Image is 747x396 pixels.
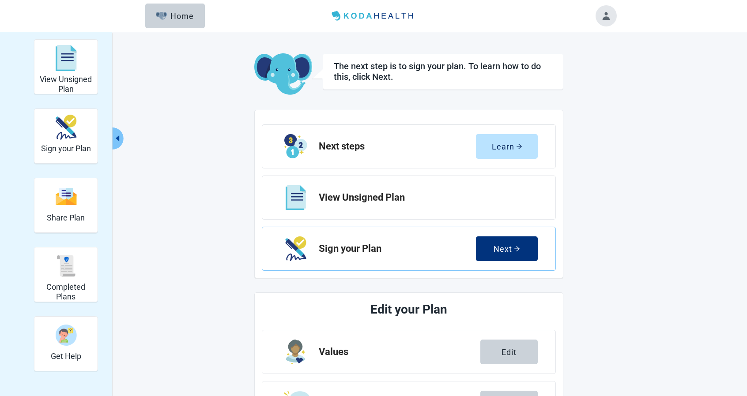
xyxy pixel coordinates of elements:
[145,4,205,28] button: ElephantHome
[284,134,307,159] img: Step Icon
[47,213,85,223] h2: Share Plan
[34,178,98,233] div: Share Plan
[55,187,76,206] img: Share Plan
[55,255,76,276] img: Completed Plans
[34,316,98,371] div: Get Help
[55,45,76,71] img: View Unsigned Plan
[476,236,538,261] button: Nextarrow-right
[514,246,520,252] span: arrow-right
[55,325,76,346] img: Get Help
[328,9,419,23] img: Koda Health
[55,115,76,140] img: Sign your Plan
[286,340,306,364] img: Step Icon
[596,5,617,26] button: Toggle account menu
[480,340,538,364] button: Edit
[51,351,81,361] h2: Get Help
[516,143,522,149] span: arrow-right
[156,11,194,20] div: Home
[494,244,520,253] div: Next
[38,282,94,301] h2: Completed Plans
[113,134,122,142] span: caret-left
[295,300,523,319] h1: Edit your Plan
[156,12,167,20] img: Elephant
[34,39,98,94] div: View Unsigned Plan
[492,142,522,151] div: Learn
[38,75,94,93] h2: View Unsigned Plan
[34,108,98,164] div: Sign your Plan
[319,192,531,203] h2: View Unsigned Plan
[113,127,124,149] button: Collapse menu
[285,236,306,261] img: Step Icon
[254,53,312,96] img: Koda Elephant
[334,61,552,82] div: The next step is to sign your plan. To learn how to do this, click Next.
[319,347,480,357] h2: Values
[286,185,306,210] img: Step Icon
[41,144,91,153] h2: Sign your Plan
[319,141,476,152] h2: Next steps
[502,347,517,356] div: Edit
[319,243,476,254] h2: Sign your Plan
[34,247,98,302] div: Completed Plans
[476,134,538,159] button: Learnarrow-right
